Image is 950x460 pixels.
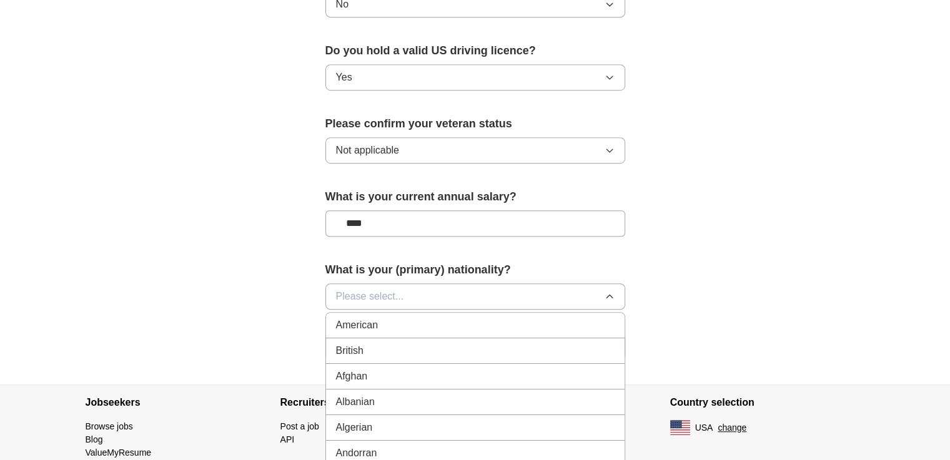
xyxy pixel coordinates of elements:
[336,369,368,384] span: Afghan
[325,64,625,91] button: Yes
[325,42,625,59] label: Do you hold a valid US driving licence?
[336,343,364,358] span: British
[325,188,625,205] label: What is your current annual salary?
[325,115,625,132] label: Please confirm your veteran status
[670,385,865,420] h4: Country selection
[336,289,404,304] span: Please select...
[336,143,399,158] span: Not applicable
[336,420,373,435] span: Algerian
[336,70,352,85] span: Yes
[325,262,625,278] label: What is your (primary) nationality?
[336,394,375,409] span: Albanian
[280,434,295,444] a: API
[280,421,319,431] a: Post a job
[325,283,625,310] button: Please select...
[718,421,746,434] button: change
[86,448,152,458] a: ValueMyResume
[86,421,133,431] a: Browse jobs
[86,434,103,444] a: Blog
[695,421,713,434] span: USA
[325,137,625,164] button: Not applicable
[336,318,379,333] span: American
[670,420,690,435] img: US flag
